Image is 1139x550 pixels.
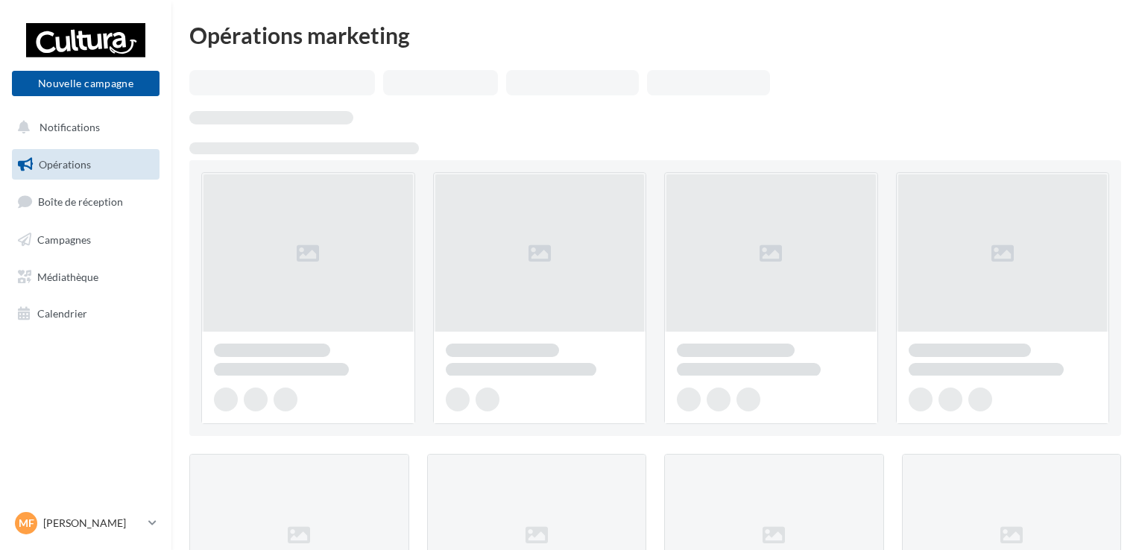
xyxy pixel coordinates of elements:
span: Médiathèque [37,270,98,282]
div: Opérations marketing [189,24,1121,46]
a: MF [PERSON_NAME] [12,509,160,537]
button: Nouvelle campagne [12,71,160,96]
a: Boîte de réception [9,186,163,218]
span: Campagnes [37,233,91,246]
span: MF [19,516,34,531]
span: Notifications [40,121,100,133]
a: Opérations [9,149,163,180]
span: Boîte de réception [38,195,123,208]
button: Notifications [9,112,157,143]
p: [PERSON_NAME] [43,516,142,531]
span: Opérations [39,158,91,171]
a: Calendrier [9,298,163,329]
a: Médiathèque [9,262,163,293]
a: Campagnes [9,224,163,256]
span: Calendrier [37,307,87,320]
